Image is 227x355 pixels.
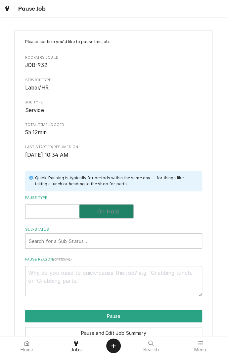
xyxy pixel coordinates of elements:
[52,338,101,354] a: Jobs
[106,338,121,353] button: Create Object
[25,84,202,92] span: Service Type
[25,129,202,137] span: Total Time Logged
[1,3,13,15] a: Go to Jobs
[25,195,202,201] label: Pause Type
[25,78,202,92] div: Service Type
[25,310,202,322] div: Button Group Row
[25,100,202,114] div: Job Type
[35,175,196,187] div: Quick-Pausing is typically for periods within the same day -- for things like taking a lunch or h...
[176,338,225,354] a: Menu
[53,258,71,261] span: ( optional )
[194,347,206,352] span: Menu
[25,122,202,137] div: Total Time Logged
[70,347,82,352] span: Jobs
[25,151,202,159] span: Last Started/Resumed On
[25,39,202,296] div: Job Pause Form
[25,195,202,219] div: Pause Type
[25,78,202,83] span: Service Type
[25,152,68,158] span: [DATE] 10:34 AM
[25,145,202,159] div: Last Started/Resumed On
[21,347,33,352] span: Home
[127,338,175,354] a: Search
[25,129,47,136] span: 5h 12min
[143,347,159,352] span: Search
[25,257,202,262] label: Pause Reason
[25,227,202,249] div: Sub-Status
[25,145,202,150] span: Last Started/Resumed On
[16,4,46,13] span: Pause Job
[3,338,51,354] a: Home
[25,322,202,339] div: Button Group Row
[25,327,202,339] button: Pause and Edit Job Summary
[25,55,202,69] div: Roopairs Job ID
[25,122,202,128] span: Total Time Logged
[25,310,202,322] button: Pause
[25,106,202,114] span: Job Type
[25,227,202,232] label: Sub-Status
[25,61,202,69] span: Roopairs Job ID
[25,55,202,60] span: Roopairs Job ID
[25,62,47,68] span: JOB-932
[25,85,49,91] span: Labor/HR
[25,107,44,113] span: Service
[25,100,202,105] span: Job Type
[25,257,202,296] div: Pause Reason
[25,39,202,45] p: Please confirm you'd like to pause this job.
